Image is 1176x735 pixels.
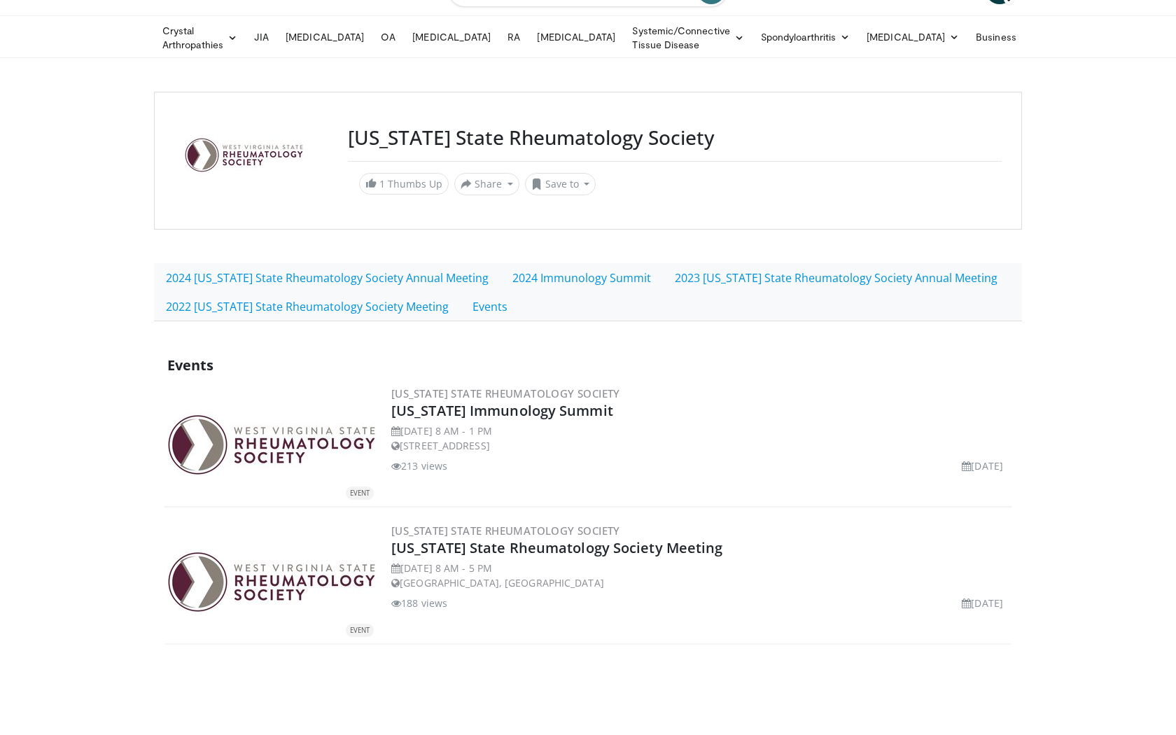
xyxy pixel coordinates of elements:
button: Share [454,173,519,195]
a: [MEDICAL_DATA] [528,23,624,51]
a: 2024 [US_STATE] State Rheumatology Society Annual Meeting [154,263,500,293]
a: Spondyloarthritis [752,23,858,51]
li: 188 views [391,596,447,610]
a: 2024 Immunology Summit [500,263,663,293]
a: [MEDICAL_DATA] [404,23,499,51]
a: [US_STATE] State Rheumatology Society Meeting [391,538,723,557]
a: OA [372,23,404,51]
a: 2023 [US_STATE] State Rheumatology Society Annual Meeting [663,263,1009,293]
li: [DATE] [962,458,1003,473]
h3: [US_STATE] State Rheumatology Society [348,126,1002,150]
li: 213 views [391,458,447,473]
a: [MEDICAL_DATA] [858,23,967,51]
a: Crystal Arthropathies [154,24,246,52]
a: EVENT [167,412,377,476]
a: [US_STATE] State Rheumatology Society [391,386,620,400]
a: JIA [246,23,277,51]
a: Events [461,292,519,321]
a: 2022 [US_STATE] State Rheumatology Society Meeting [154,292,461,321]
a: EVENT [167,549,377,613]
img: 469d5f4b-ea7e-4c33-b8f7-914cac9f8ebf.jpg.300x170_q85_autocrop_double_scale_upscale_version-0.2.jpg [167,549,377,613]
div: [DATE] 8 AM - 5 PM [GEOGRAPHIC_DATA], [GEOGRAPHIC_DATA] [391,561,1009,590]
img: 469d5f4b-ea7e-4c33-b8f7-914cac9f8ebf.jpg.300x170_q85_autocrop_double_scale_upscale_version-0.2.jpg [167,412,377,476]
a: [MEDICAL_DATA] [277,23,372,51]
span: Events [167,356,213,374]
a: 1 Thumbs Up [359,173,449,195]
span: 1 [379,177,385,190]
small: EVENT [350,489,370,498]
a: Systemic/Connective Tissue Disease [624,24,752,52]
a: [US_STATE] Immunology Summit [391,401,613,420]
a: [US_STATE] State Rheumatology Society [391,524,620,538]
small: EVENT [350,626,370,635]
div: [DATE] 8 AM - 1 PM [STREET_ADDRESS] [391,423,1009,453]
a: Business [967,23,1039,51]
a: RA [499,23,528,51]
button: Save to [525,173,596,195]
li: [DATE] [962,596,1003,610]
